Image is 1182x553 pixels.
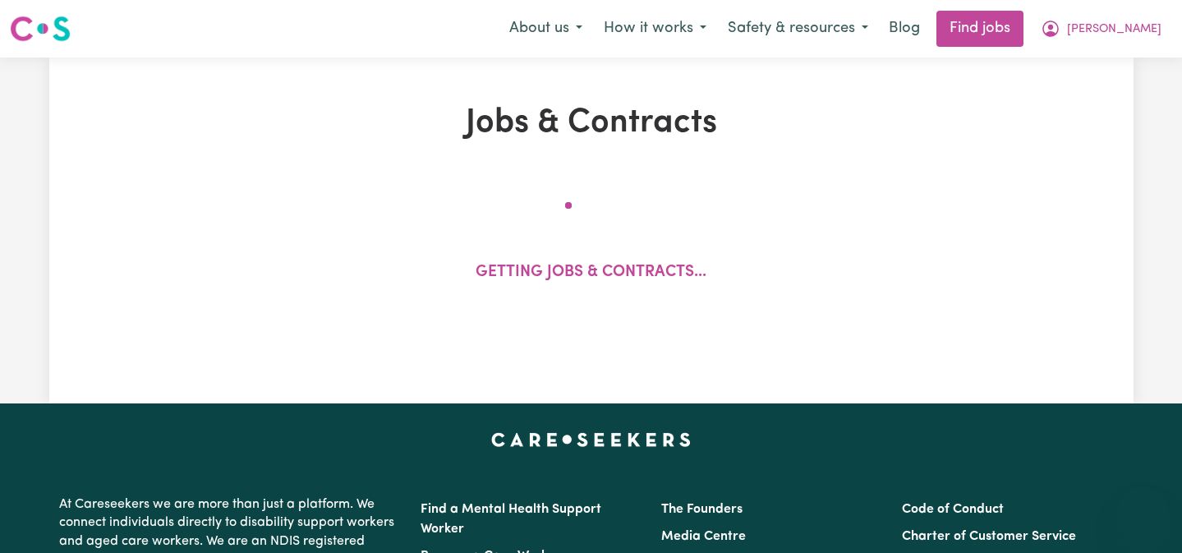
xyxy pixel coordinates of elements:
button: How it works [593,12,717,46]
a: Careseekers home page [491,433,691,446]
a: Find a Mental Health Support Worker [421,503,601,536]
button: About us [499,12,593,46]
a: Blog [879,11,930,47]
a: Charter of Customer Service [902,530,1076,543]
button: My Account [1030,12,1172,46]
a: The Founders [661,503,743,516]
p: Getting jobs & contracts... [476,261,706,285]
a: Media Centre [661,530,746,543]
h1: Jobs & Contracts [149,104,1033,143]
img: Careseekers logo [10,14,71,44]
span: [PERSON_NAME] [1067,21,1161,39]
button: Safety & resources [717,12,879,46]
iframe: Button to launch messaging window [1116,487,1169,540]
a: Code of Conduct [902,503,1004,516]
a: Careseekers logo [10,10,71,48]
a: Find jobs [936,11,1023,47]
